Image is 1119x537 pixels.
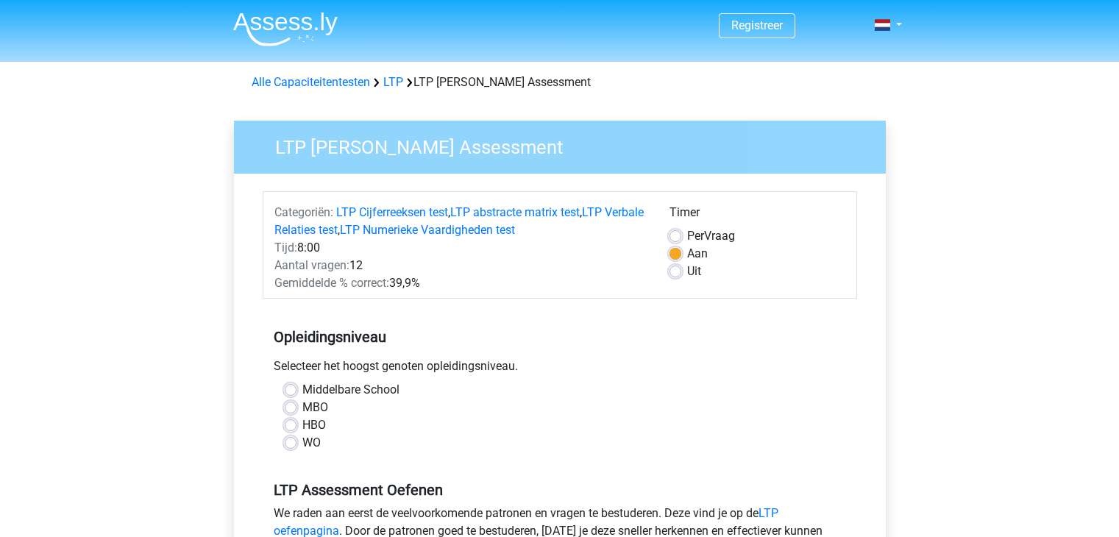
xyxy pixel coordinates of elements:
span: Tijd: [274,241,297,255]
span: Categoriën: [274,205,333,219]
label: Middelbare School [302,381,399,399]
img: Assessly [233,12,338,46]
label: MBO [302,399,328,416]
a: LTP [383,75,403,89]
span: Aantal vragen: [274,258,349,272]
a: LTP Cijferreeksen test [336,205,448,219]
h5: LTP Assessment Oefenen [274,481,846,499]
a: Registreer [731,18,783,32]
div: Timer [669,204,845,227]
a: Alle Capaciteitentesten [252,75,370,89]
div: 12 [263,257,658,274]
div: 39,9% [263,274,658,292]
label: Uit [687,263,701,280]
label: WO [302,434,321,452]
div: Selecteer het hoogst genoten opleidingsniveau. [263,358,857,381]
span: Gemiddelde % correct: [274,276,389,290]
h5: Opleidingsniveau [274,322,846,352]
div: 8:00 [263,239,658,257]
label: HBO [302,416,326,434]
div: , , , [263,204,658,239]
a: LTP abstracte matrix test [450,205,580,219]
span: Per [687,229,704,243]
h3: LTP [PERSON_NAME] Assessment [257,130,875,159]
a: LTP Numerieke Vaardigheden test [340,223,515,237]
div: LTP [PERSON_NAME] Assessment [246,74,874,91]
label: Vraag [687,227,735,245]
label: Aan [687,245,708,263]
